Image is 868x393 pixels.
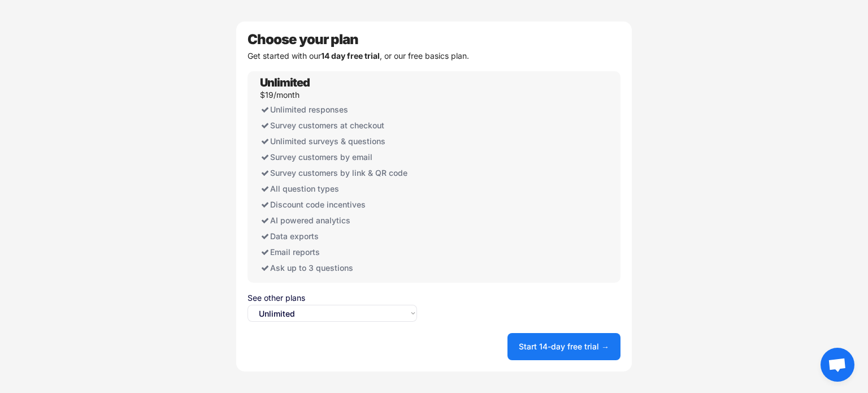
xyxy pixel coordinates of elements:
div: Unlimited surveys & questions [260,133,416,149]
button: Start 14-day free trial → [507,333,620,360]
div: Open chat [821,348,854,382]
div: Survey customers at checkout [260,118,416,133]
div: Unlimited [260,77,310,88]
div: All question types [260,181,416,197]
div: Ask up to 3 questions [260,260,416,276]
div: Survey customers by email [260,149,416,165]
div: Discount code incentives [260,197,416,213]
div: Data exports [260,228,416,244]
div: Get started with our , or our free basics plan. [248,52,620,60]
div: Choose your plan [248,33,620,46]
div: Survey customers by link & QR code [260,165,416,181]
div: $19/month [260,91,300,99]
div: See other plans [248,294,417,302]
div: Email reports [260,244,416,260]
strong: 14 day free trial [321,51,380,61]
div: Unlimited responses [260,102,416,118]
div: AI powered analytics [260,213,416,228]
